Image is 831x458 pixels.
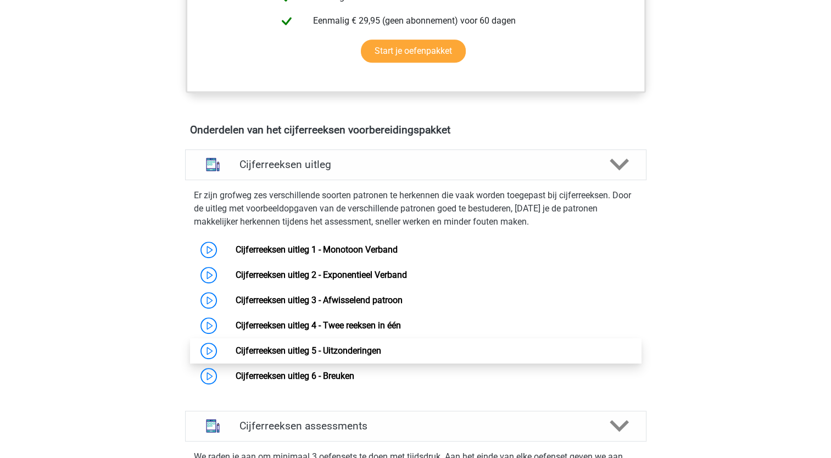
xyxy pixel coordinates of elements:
a: Cijferreeksen uitleg 6 - Breuken [236,371,354,381]
a: Start je oefenpakket [361,40,466,63]
h4: Onderdelen van het cijferreeksen voorbereidingspakket [190,124,642,136]
a: Cijferreeksen uitleg 5 - Uitzonderingen [236,345,381,356]
a: uitleg Cijferreeksen uitleg [181,149,651,180]
img: cijferreeksen uitleg [199,150,227,178]
a: Cijferreeksen uitleg 2 - Exponentieel Verband [236,270,407,280]
a: Cijferreeksen uitleg 4 - Twee reeksen in één [236,320,401,331]
a: Cijferreeksen uitleg 1 - Monotoon Verband [236,244,398,255]
a: assessments Cijferreeksen assessments [181,411,651,442]
a: Cijferreeksen uitleg 3 - Afwisselend patroon [236,295,403,305]
h4: Cijferreeksen assessments [239,420,592,432]
p: Er zijn grofweg zes verschillende soorten patronen te herkennen die vaak worden toegepast bij cij... [194,189,638,228]
img: cijferreeksen assessments [199,412,227,440]
h4: Cijferreeksen uitleg [239,158,592,171]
